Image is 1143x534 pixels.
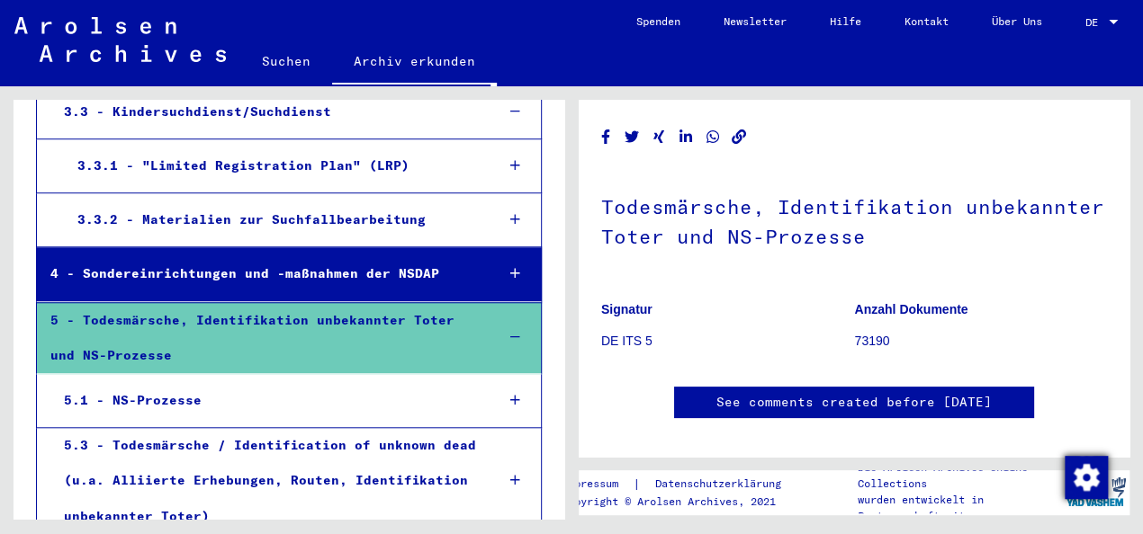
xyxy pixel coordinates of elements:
[601,165,1107,274] h1: Todesmärsche, Identifikation unbekannter Toter und NS-Prozesse
[601,302,652,316] b: Signatur
[240,40,332,83] a: Suchen
[37,256,481,291] div: 4 - Sondereinrichtungen und -maßnahmen der NSDAP
[37,303,481,373] div: 5 - Todesmärsche, Identifikation unbekannter Toter und NS-Prozesse
[597,126,616,148] button: Share on Facebook
[677,126,696,148] button: Share on LinkedIn
[623,126,642,148] button: Share on Twitter
[601,332,854,351] p: DE ITS 5
[704,126,723,148] button: Share on WhatsApp
[561,494,802,510] p: Copyright © Arolsen Archives, 2021
[1085,16,1105,29] span: DE
[50,428,481,534] div: 5.3 - Todesmärsche / Identification of unknown dead (u.a. Alliierte Erhebungen, Routen, Identifik...
[64,148,481,183] div: 3.3.1 - "Limited Registration Plan" (LRP)
[561,475,802,494] div: |
[858,459,1061,492] p: Die Arolsen Archives Online-Collections
[855,332,1108,351] p: 73190
[14,17,226,62] img: Arolsen_neg.svg
[650,126,669,148] button: Share on Xing
[1065,456,1108,499] img: Zustimmung ändern
[730,126,749,148] button: Copy link
[1062,469,1129,514] img: yv_logo.png
[561,475,632,494] a: Impressum
[640,475,802,494] a: Datenschutzerklärung
[64,202,481,237] div: 3.3.2 - Materialien zur Suchfallbearbeitung
[50,383,481,418] div: 5.1 - NS-Prozesse
[50,94,481,129] div: 3.3 - Kindersuchdienst/Suchdienst
[332,40,497,86] a: Archiv erkunden
[858,492,1061,524] p: wurden entwickelt in Partnerschaft mit
[716,393,992,412] a: See comments created before [DATE]
[855,302,968,316] b: Anzahl Dokumente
